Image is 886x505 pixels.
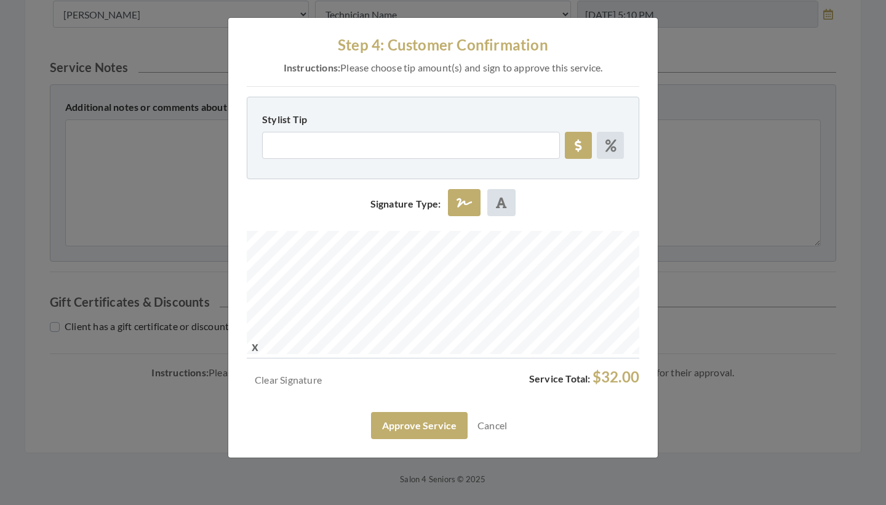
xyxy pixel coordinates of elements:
[370,196,441,211] label: Signature Type:
[469,414,515,437] a: Cancel
[529,373,591,384] span: Service Total:
[262,112,307,127] label: Stylist Tip
[284,62,341,73] strong: Instructions:
[247,59,639,76] p: Please choose tip amount(s) and sign to approve this service.
[593,368,639,386] span: $32.00
[247,36,639,54] h3: Step 4: Customer Confirmation
[247,368,330,397] a: Clear Signature
[371,412,468,439] button: Approve Service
